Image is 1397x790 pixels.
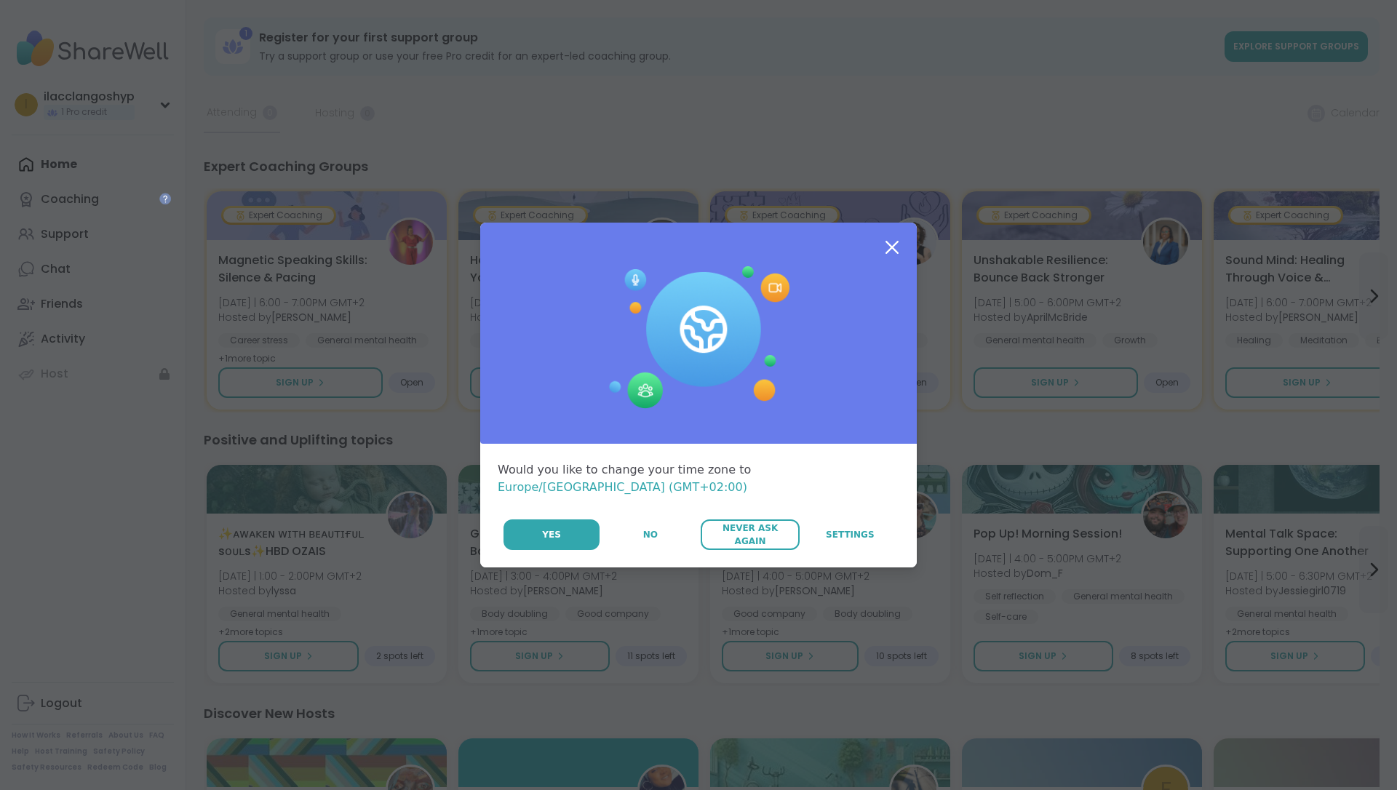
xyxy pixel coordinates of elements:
[498,461,899,496] div: Would you like to change your time zone to
[801,519,899,550] a: Settings
[542,528,561,541] span: Yes
[498,480,747,494] span: Europe/[GEOGRAPHIC_DATA] (GMT+02:00)
[608,266,789,409] img: Session Experience
[601,519,699,550] button: No
[826,528,875,541] span: Settings
[504,519,600,550] button: Yes
[159,193,171,204] iframe: Spotlight
[643,528,658,541] span: No
[701,519,799,550] button: Never Ask Again
[708,522,792,548] span: Never Ask Again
